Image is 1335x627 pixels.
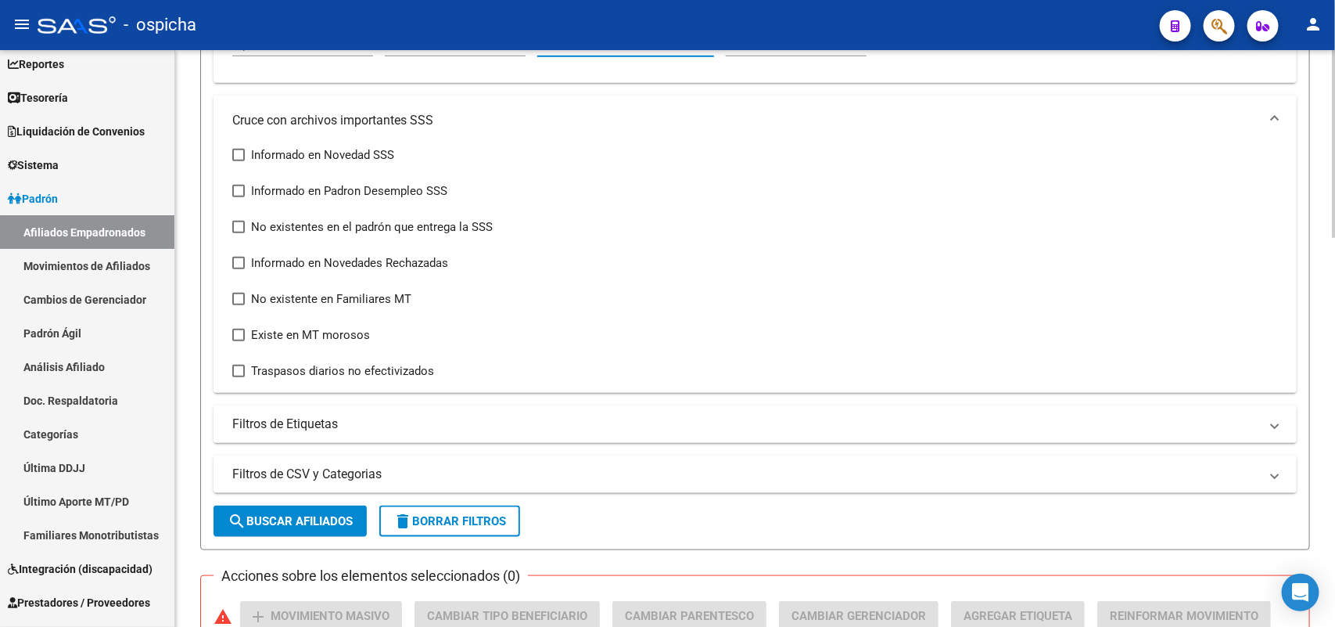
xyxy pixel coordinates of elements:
[124,8,196,42] span: - ospicha
[232,416,1259,433] mat-panel-title: Filtros de Etiquetas
[251,326,370,344] span: Existe en MT morosos
[251,146,394,164] span: Informado en Novedad SSS
[214,146,1297,393] div: Cruce con archivos importantes SSS
[214,565,528,587] h3: Acciones sobre los elementos seleccionados (0)
[251,362,434,380] span: Traspasos diarios no efectivizados
[8,123,145,140] span: Liquidación de Convenios
[214,607,232,626] mat-icon: warning
[8,594,150,611] span: Prestadores / Proveedores
[427,610,587,624] span: Cambiar Tipo Beneficiario
[1110,610,1258,624] span: Reinformar Movimiento
[1304,15,1322,34] mat-icon: person
[232,112,1259,129] mat-panel-title: Cruce con archivos importantes SSS
[232,466,1259,483] mat-panel-title: Filtros de CSV y Categorias
[1282,574,1319,611] div: Open Intercom Messenger
[379,506,520,537] button: Borrar Filtros
[214,506,367,537] button: Buscar Afiliados
[251,218,493,236] span: No existentes en el padrón que entrega la SSS
[791,610,926,624] span: Cambiar Gerenciador
[625,610,754,624] span: Cambiar Parentesco
[8,56,64,73] span: Reportes
[13,15,31,34] mat-icon: menu
[214,95,1297,146] mat-expansion-panel-header: Cruce con archivos importantes SSS
[8,89,68,106] span: Tesorería
[393,514,506,528] span: Borrar Filtros
[964,610,1072,624] span: Agregar Etiqueta
[249,607,267,626] mat-icon: add
[228,512,246,531] mat-icon: search
[228,514,353,528] span: Buscar Afiliados
[8,190,58,207] span: Padrón
[251,182,447,200] span: Informado en Padron Desempleo SSS
[393,512,412,531] mat-icon: delete
[214,456,1297,493] mat-expansion-panel-header: Filtros de CSV y Categorias
[8,157,59,174] span: Sistema
[271,610,389,624] span: Movimiento Masivo
[251,254,448,272] span: Informado en Novedades Rechazadas
[214,405,1297,443] mat-expansion-panel-header: Filtros de Etiquetas
[251,290,411,308] span: No existente en Familiares MT
[8,560,153,578] span: Integración (discapacidad)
